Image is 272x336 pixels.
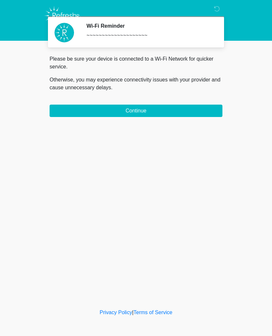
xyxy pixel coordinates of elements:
[111,85,113,90] span: .
[133,310,172,315] a: Terms of Service
[50,76,222,92] p: Otherwise, you may experience connectivity issues with your provider and cause unnecessary delays
[54,23,74,42] img: Agent Avatar
[43,5,83,26] img: Refresh RX Logo
[100,310,132,315] a: Privacy Policy
[50,105,222,117] button: Continue
[50,55,222,71] p: Please be sure your device is connected to a Wi-Fi Network for quicker service.
[132,310,133,315] a: |
[86,32,213,39] div: ~~~~~~~~~~~~~~~~~~~~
